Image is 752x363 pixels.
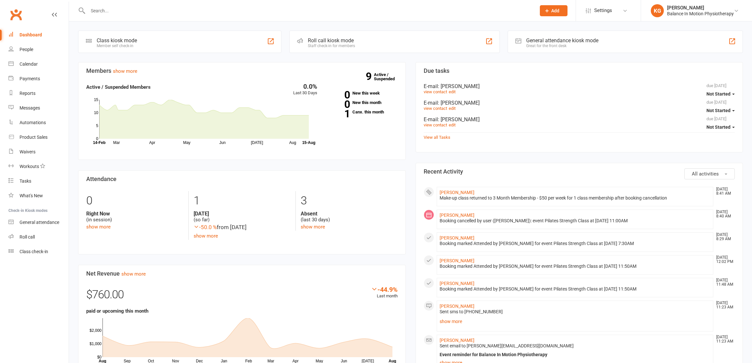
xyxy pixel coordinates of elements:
a: view contact [424,106,447,111]
strong: 9 [366,71,374,81]
div: Booking marked Attended by [PERSON_NAME] for event Pilates Strength Class at [DATE] 11:50AM [440,286,711,292]
div: E-mail [424,116,735,123]
button: All activities [684,168,735,179]
span: : [PERSON_NAME] [438,83,480,89]
div: (last 30 days) [301,211,398,223]
a: [PERSON_NAME] [440,338,474,343]
a: edit [449,89,456,94]
a: What's New [8,188,69,203]
div: Automations [20,120,46,125]
a: 1Canx. this month [327,110,398,114]
div: Booking marked Attended by [PERSON_NAME] for event Pilates Strength Class at [DATE] 11:50AM [440,264,711,269]
div: Roll call [20,234,35,240]
div: Last month [371,286,398,300]
div: General attendance kiosk mode [526,37,598,44]
div: -44.9% [371,286,398,293]
div: Last 30 Days [293,83,317,97]
strong: paid or upcoming this month [86,308,148,314]
button: Add [540,5,567,16]
div: People [20,47,33,52]
time: [DATE] 12:02 PM [713,255,734,264]
div: Class check-in [20,249,48,254]
a: View all Tasks [424,135,450,140]
a: [PERSON_NAME] [440,281,474,286]
div: Roll call kiosk mode [308,37,355,44]
a: [PERSON_NAME] [440,304,474,309]
a: Waivers [8,145,69,159]
div: Booking cancelled by user ([PERSON_NAME]): event Pilates Strength Class at [DATE] 11:00AM [440,218,711,224]
span: Settings [594,3,612,18]
div: General attendance [20,220,59,225]
a: Payments [8,71,69,86]
div: Payments [20,76,40,81]
span: Sent sms to [PHONE_NUMBER] [440,309,503,314]
div: KG [651,4,664,17]
div: Make-up class returned to 3 Month Membership - $50 per week for 1 class membership after booking ... [440,195,711,201]
a: Roll call [8,230,69,244]
a: edit [449,106,456,111]
a: [PERSON_NAME] [440,258,474,263]
div: Booking marked Attended by [PERSON_NAME] for event Pilates Strength Class at [DATE] 7:30AM [440,241,711,246]
a: show more [121,271,146,277]
div: Class kiosk mode [97,37,137,44]
div: Great for the front desk [526,44,598,48]
a: view contact [424,123,447,127]
span: Sent email to [PERSON_NAME][EMAIL_ADDRESS][DOMAIN_NAME] [440,343,574,348]
a: 0New this week [327,91,398,95]
a: Tasks [8,174,69,188]
time: [DATE] 8:40 AM [713,210,734,218]
div: Messages [20,105,40,110]
h3: Net Revenue [86,270,398,277]
a: show more [194,233,218,239]
strong: 0 [327,99,350,109]
div: Tasks [20,178,31,184]
div: Event reminder for Balance In Motion Physiotherapy [440,352,711,357]
div: Balance In Motion Physiotherapy [667,11,734,17]
span: Add [551,8,559,13]
span: -50.0 % [194,224,217,230]
div: 1 [194,191,291,211]
a: Class kiosk mode [8,244,69,259]
div: (in session) [86,211,184,223]
div: Calendar [20,61,38,67]
time: [DATE] 11:23 AM [713,335,734,344]
a: Messages [8,101,69,115]
strong: 1 [327,109,350,119]
time: [DATE] 8:29 AM [713,233,734,241]
a: Reports [8,86,69,101]
h3: Due tasks [424,68,735,74]
button: Not Started [706,105,735,116]
div: Reports [20,91,35,96]
div: 0 [86,191,184,211]
a: 9Active / Suspended [374,68,403,86]
a: General attendance kiosk mode [8,215,69,230]
a: show more [440,317,711,326]
a: [PERSON_NAME] [440,235,474,240]
div: Workouts [20,164,39,169]
a: [PERSON_NAME] [440,190,474,195]
span: : [PERSON_NAME] [438,100,480,106]
div: E-mail [424,100,735,106]
div: (so far) [194,211,291,223]
a: Automations [8,115,69,130]
button: Not Started [706,88,735,100]
div: What's New [20,193,43,198]
span: Not Started [706,91,731,97]
a: Product Sales [8,130,69,145]
div: 0.0% [293,83,317,90]
a: 0New this month [327,100,398,105]
input: Search... [86,6,531,15]
a: Calendar [8,57,69,71]
a: Dashboard [8,28,69,42]
div: from [DATE] [194,223,291,232]
time: [DATE] 11:23 AM [713,301,734,309]
strong: 0 [327,90,350,100]
h3: Recent Activity [424,168,735,175]
div: Waivers [20,149,35,154]
strong: Right Now [86,211,184,217]
a: Clubworx [8,6,24,23]
time: [DATE] 8:41 AM [713,187,734,196]
div: 3 [301,191,398,211]
a: view contact [424,89,447,94]
div: Product Sales [20,135,48,140]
